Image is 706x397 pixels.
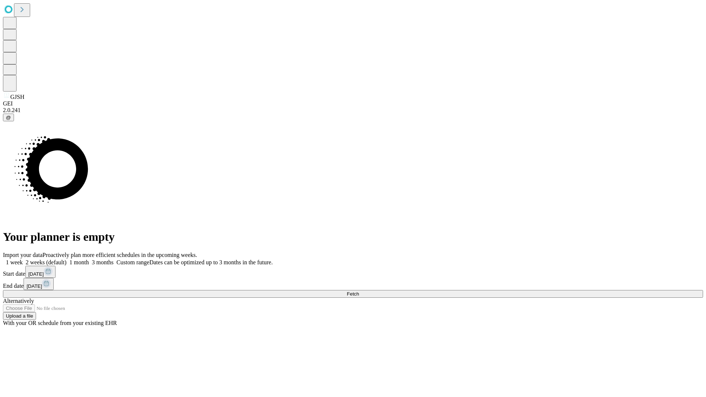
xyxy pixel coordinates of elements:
span: GJSH [10,94,24,100]
div: Start date [3,266,703,278]
span: Import your data [3,252,43,258]
div: End date [3,278,703,290]
h1: Your planner is empty [3,230,703,244]
span: [DATE] [28,271,44,277]
button: [DATE] [25,266,56,278]
span: Proactively plan more efficient schedules in the upcoming weeks. [43,252,197,258]
span: 1 week [6,259,23,265]
div: 2.0.241 [3,107,703,114]
span: Custom range [117,259,149,265]
button: Upload a file [3,312,36,320]
span: [DATE] [26,283,42,289]
span: 2 weeks (default) [26,259,67,265]
button: Fetch [3,290,703,298]
div: GEI [3,100,703,107]
span: Dates can be optimized up to 3 months in the future. [149,259,272,265]
span: Alternatively [3,298,34,304]
button: @ [3,114,14,121]
span: 3 months [92,259,114,265]
span: 1 month [69,259,89,265]
span: Fetch [347,291,359,297]
button: [DATE] [24,278,54,290]
span: With your OR schedule from your existing EHR [3,320,117,326]
span: @ [6,115,11,120]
